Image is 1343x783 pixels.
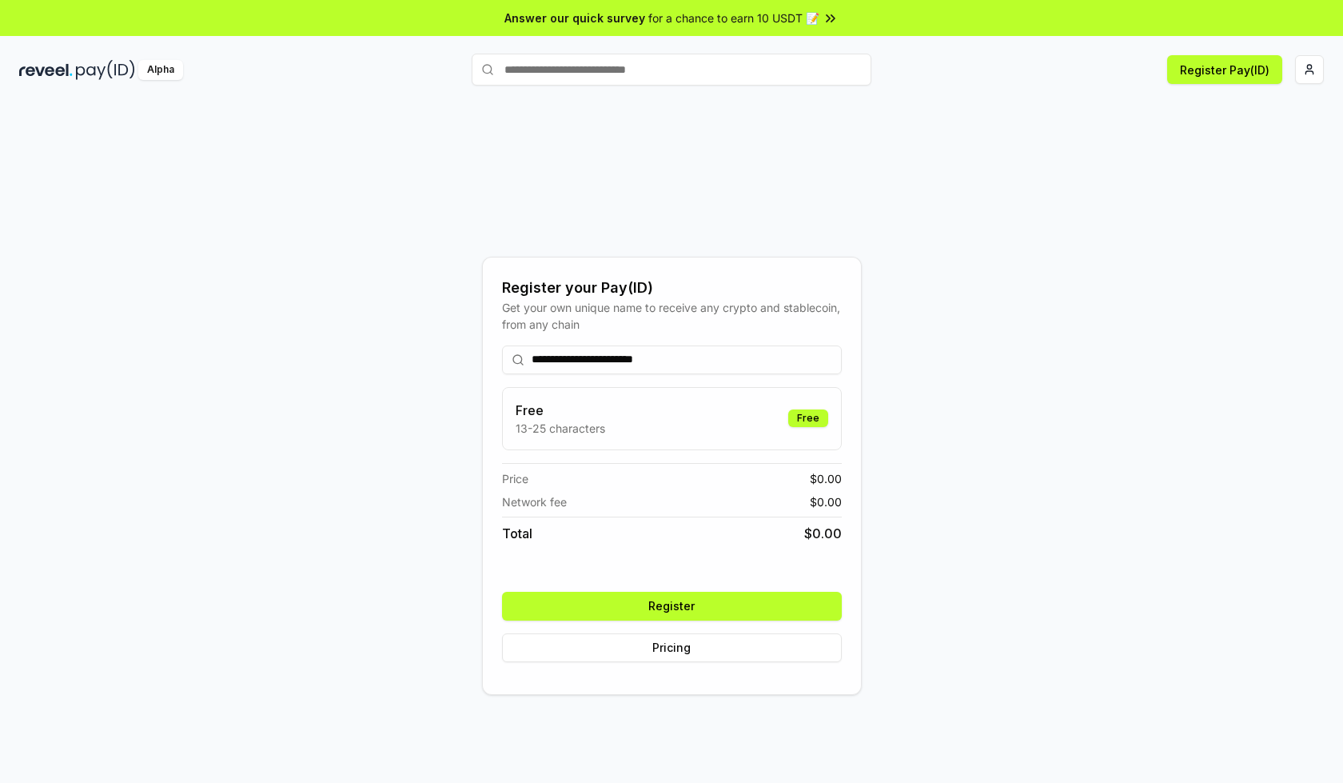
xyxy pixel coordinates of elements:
span: Total [502,524,532,543]
span: $ 0.00 [804,524,842,543]
button: Register Pay(ID) [1167,55,1282,84]
span: $ 0.00 [810,493,842,510]
button: Register [502,592,842,621]
h3: Free [516,401,605,420]
span: Answer our quick survey [504,10,645,26]
img: reveel_dark [19,60,73,80]
div: Register your Pay(ID) [502,277,842,299]
button: Pricing [502,633,842,662]
div: Free [788,409,828,427]
div: Get your own unique name to receive any crypto and stablecoin, from any chain [502,299,842,333]
span: for a chance to earn 10 USDT 📝 [648,10,819,26]
div: Alpha [138,60,183,80]
span: Network fee [502,493,567,510]
img: pay_id [76,60,135,80]
span: $ 0.00 [810,470,842,487]
p: 13-25 characters [516,420,605,437]
span: Price [502,470,528,487]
